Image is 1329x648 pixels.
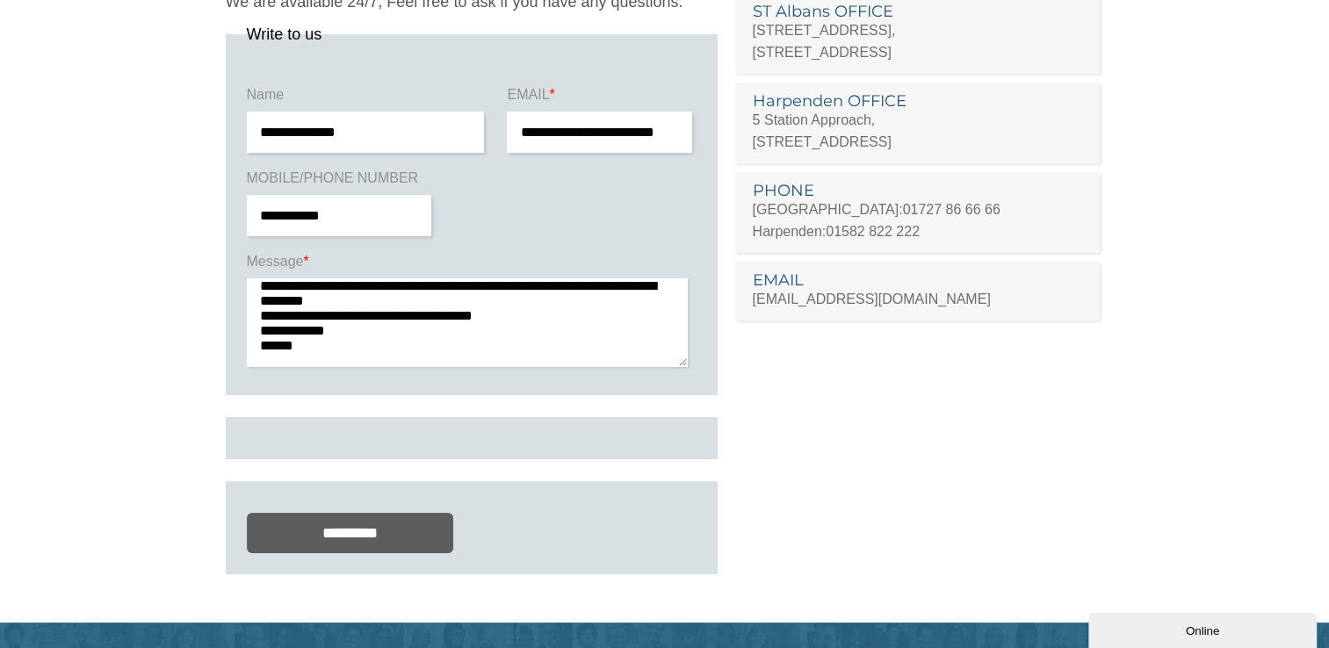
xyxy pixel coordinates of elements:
p: [STREET_ADDRESS], [STREET_ADDRESS] [753,19,1083,63]
a: [EMAIL_ADDRESS][DOMAIN_NAME] [753,292,991,306]
label: Name [247,85,489,112]
h3: Harpenden OFFICE [753,93,1083,109]
iframe: chat widget [1088,609,1320,648]
label: Message [247,252,697,278]
a: 01727 86 66 66 [903,202,1000,217]
p: 5 Station Approach, [STREET_ADDRESS] [753,109,1083,153]
h3: ST Albans OFFICE [753,4,1083,19]
a: 01582 822 222 [826,224,920,239]
legend: Write to us [247,26,322,42]
label: EMAIL [507,85,696,112]
h3: PHONE [753,183,1083,198]
p: [GEOGRAPHIC_DATA]: [753,198,1083,220]
h3: EMAIL [753,272,1083,288]
label: MOBILE/PHONE NUMBER [247,169,436,195]
p: Harpenden: [753,220,1083,242]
